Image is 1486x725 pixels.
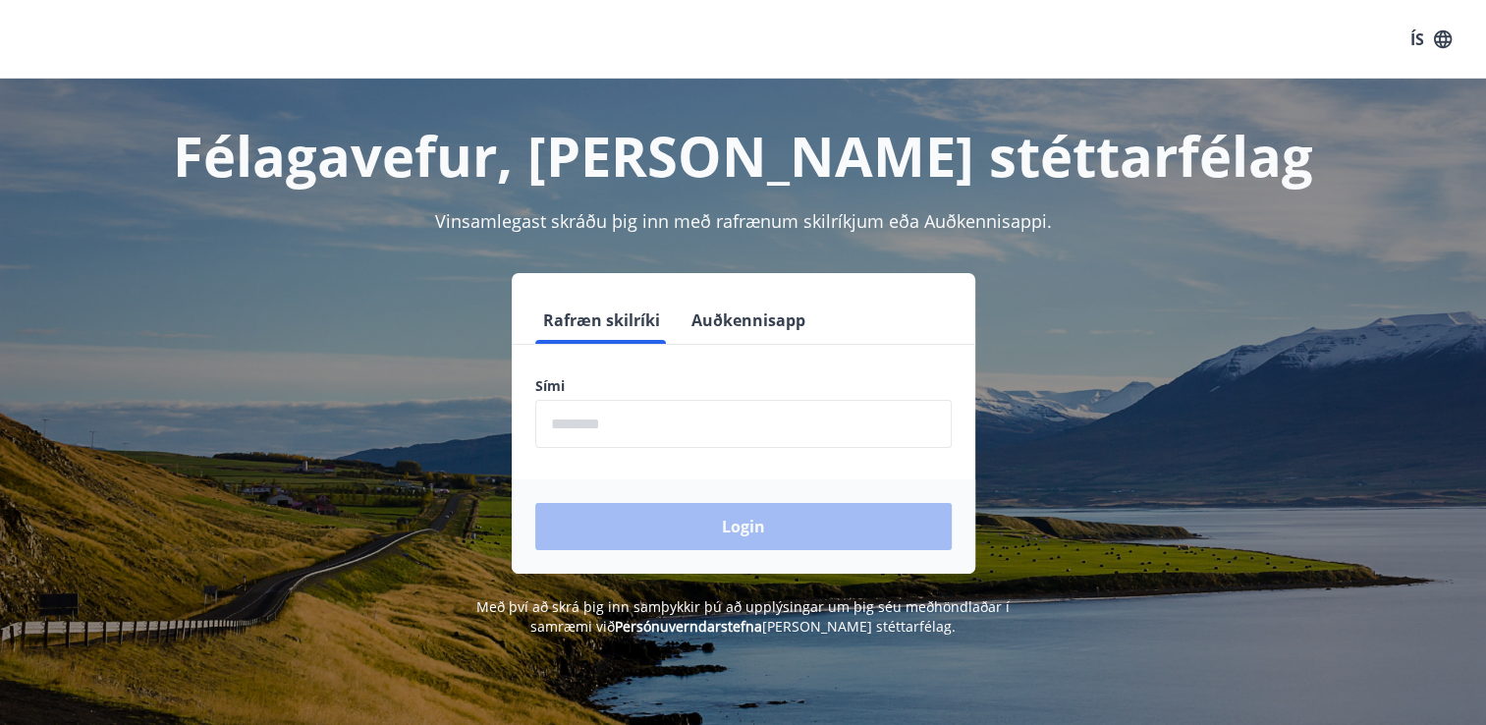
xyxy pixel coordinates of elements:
button: Rafræn skilríki [535,297,668,344]
span: Með því að skrá þig inn samþykkir þú að upplýsingar um þig séu meðhöndlaðar í samræmi við [PERSON... [476,597,1010,636]
button: Auðkennisapp [684,297,813,344]
h1: Félagavefur, [PERSON_NAME] stéttarfélag [60,118,1427,193]
label: Sími [535,376,952,396]
button: ÍS [1400,22,1462,57]
span: Vinsamlegast skráðu þig inn með rafrænum skilríkjum eða Auðkennisappi. [435,209,1052,233]
a: Persónuverndarstefna [615,617,762,636]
